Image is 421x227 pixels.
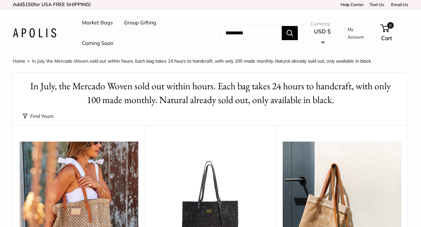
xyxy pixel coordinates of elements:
[32,58,372,64] span: In July, the Mercado Woven sold out within hours. Each bag takes 24 hours to handcraft, with only...
[13,58,25,64] a: Home
[311,26,334,47] button: USD $
[124,18,156,28] a: Group Gifting
[370,2,384,7] a: Text Us
[387,22,394,29] span: 0
[13,28,56,38] img: Apolis
[314,28,331,35] span: USD $
[13,57,372,65] nav: Breadcrumb
[23,79,398,107] h1: In July, the Mercado Woven sold out within hours. Each bag takes 24 hours to handcraft, with only...
[348,25,370,41] a: My Account
[82,39,113,48] a: Coming Soon
[282,26,298,40] button: Search
[22,1,34,7] span: $150
[220,26,282,40] input: Search...
[381,23,408,43] a: 0 Cart
[338,2,364,7] a: Help Center
[23,112,53,121] button: Find Yours
[389,2,408,7] a: Email Us
[381,35,392,41] span: Cart
[311,19,334,28] span: Currency
[82,18,113,28] a: Market Bags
